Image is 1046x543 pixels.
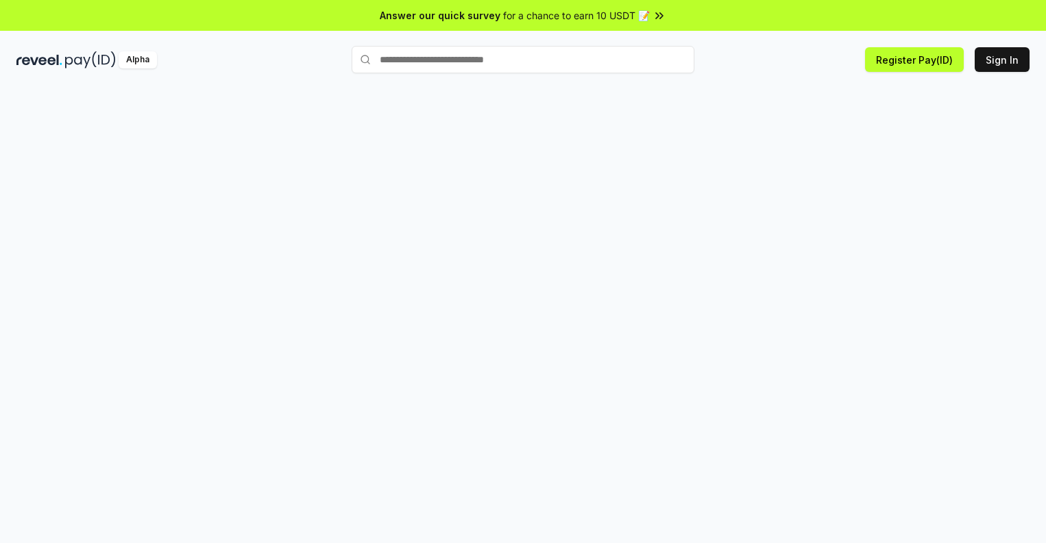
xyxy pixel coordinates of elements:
[65,51,116,68] img: pay_id
[975,47,1030,72] button: Sign In
[16,51,62,68] img: reveel_dark
[119,51,157,68] div: Alpha
[380,8,500,23] span: Answer our quick survey
[503,8,650,23] span: for a chance to earn 10 USDT 📝
[865,47,964,72] button: Register Pay(ID)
